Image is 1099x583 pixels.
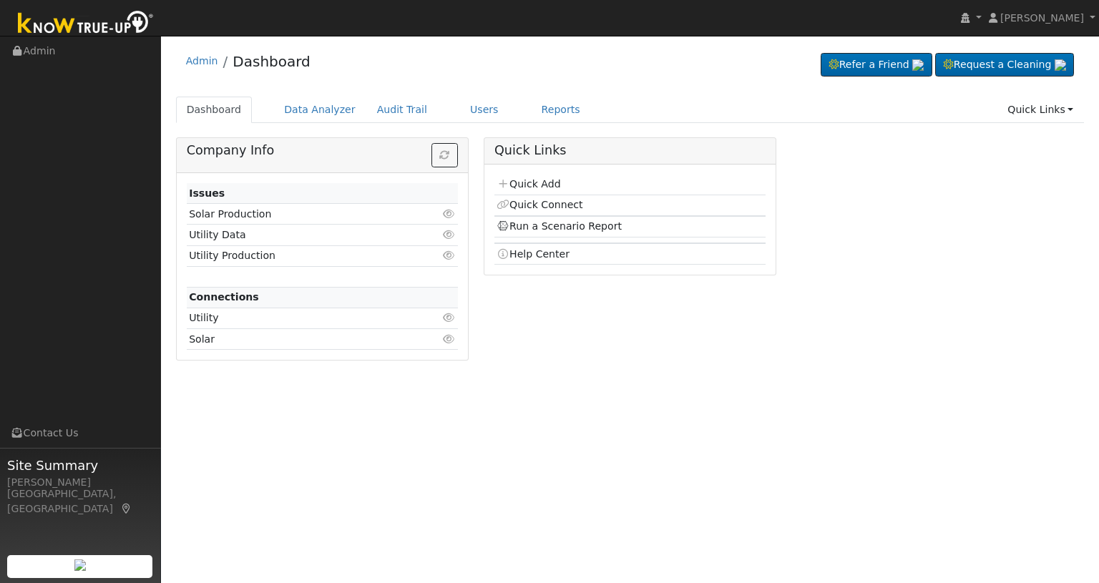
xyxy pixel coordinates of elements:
i: Click to view [443,230,456,240]
td: Utility [187,308,414,328]
h5: Quick Links [494,143,766,158]
td: Solar Production [187,204,414,225]
a: Users [459,97,509,123]
i: Click to view [443,250,456,260]
img: Know True-Up [11,8,161,40]
a: Quick Connect [497,199,582,210]
a: Quick Add [497,178,560,190]
a: Map [120,503,133,514]
a: Request a Cleaning [935,53,1074,77]
strong: Connections [189,291,259,303]
div: [PERSON_NAME] [7,475,153,490]
span: Site Summary [7,456,153,475]
a: Run a Scenario Report [497,220,622,232]
a: Quick Links [997,97,1084,123]
div: [GEOGRAPHIC_DATA], [GEOGRAPHIC_DATA] [7,486,153,516]
td: Utility Production [187,245,414,266]
span: [PERSON_NAME] [1000,12,1084,24]
a: Dashboard [233,53,311,70]
img: retrieve [1055,59,1066,71]
a: Help Center [497,248,570,260]
h5: Company Info [187,143,458,158]
a: Dashboard [176,97,253,123]
img: retrieve [912,59,924,71]
i: Click to view [443,334,456,344]
i: Click to view [443,209,456,219]
a: Admin [186,55,218,67]
img: retrieve [74,559,86,571]
a: Data Analyzer [273,97,366,123]
i: Click to view [443,313,456,323]
td: Utility Data [187,225,414,245]
a: Refer a Friend [821,53,932,77]
strong: Issues [189,187,225,199]
td: Solar [187,329,414,350]
a: Reports [531,97,591,123]
a: Audit Trail [366,97,438,123]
